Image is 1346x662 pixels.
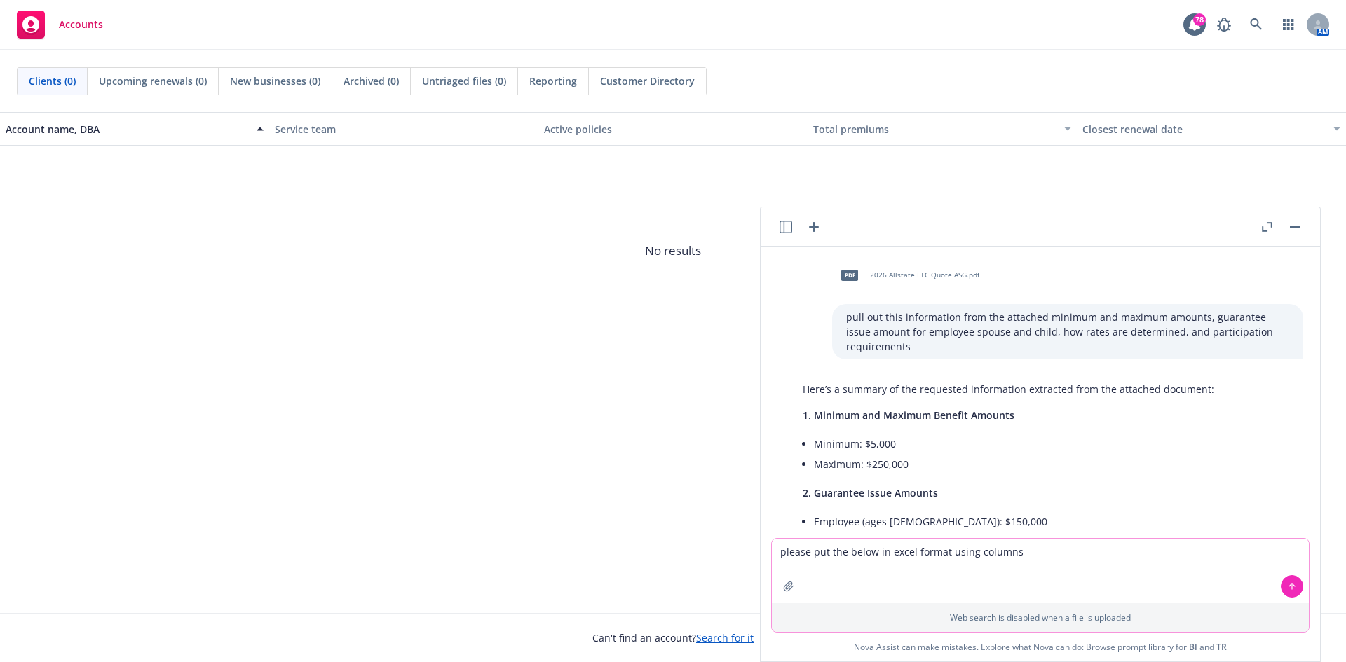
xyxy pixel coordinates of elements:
[841,270,858,280] span: pdf
[1082,122,1325,137] div: Closest renewal date
[592,630,754,645] span: Can't find an account?
[814,511,1289,532] li: Employee (ages [DEMOGRAPHIC_DATA]): $150,000
[11,5,109,44] a: Accounts
[1189,641,1197,653] a: BI
[1216,641,1227,653] a: TR
[59,19,103,30] span: Accounts
[814,454,1289,474] li: Maximum: $250,000
[269,112,538,146] button: Service team
[803,408,1014,422] span: 1. Minimum and Maximum Benefit Amounts
[1193,13,1206,26] div: 78
[1077,112,1346,146] button: Closest renewal date
[1274,11,1303,39] a: Switch app
[813,122,1056,137] div: Total premiums
[854,633,1227,661] span: Nova Assist can make mistakes. Explore what Nova can do: Browse prompt library for and
[803,486,938,499] span: 2. Guarantee Issue Amounts
[814,532,1289,552] li: Working Spouse (ages [DEMOGRAPHIC_DATA]): $30,000
[870,270,979,280] span: 2026 Allstate LTC Quote ASG.pdf
[99,74,207,88] span: Upcoming renewals (0)
[6,122,248,137] div: Account name, DBA
[344,74,399,88] span: Archived (0)
[696,631,754,644] a: Search for it
[814,434,1289,454] li: Minimum: $5,000
[808,112,1077,146] button: Total premiums
[846,310,1289,354] p: pull out this information from the attached minimum and maximum amounts, guarantee issue amount f...
[422,74,506,88] span: Untriaged files (0)
[29,74,76,88] span: Clients (0)
[780,612,1300,623] p: Web search is disabled when a file is uploaded
[230,74,320,88] span: New businesses (0)
[772,539,1309,603] textarea: please put the below in excel format using columns
[1242,11,1270,39] a: Search
[275,122,533,137] div: Service team
[832,258,982,293] div: pdf2026 Allstate LTC Quote ASG.pdf
[1210,11,1238,39] a: Report a Bug
[803,382,1289,396] p: Here’s a summary of the requested information extracted from the attached document:
[544,122,802,137] div: Active policies
[600,74,695,88] span: Customer Directory
[538,112,808,146] button: Active policies
[529,74,577,88] span: Reporting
